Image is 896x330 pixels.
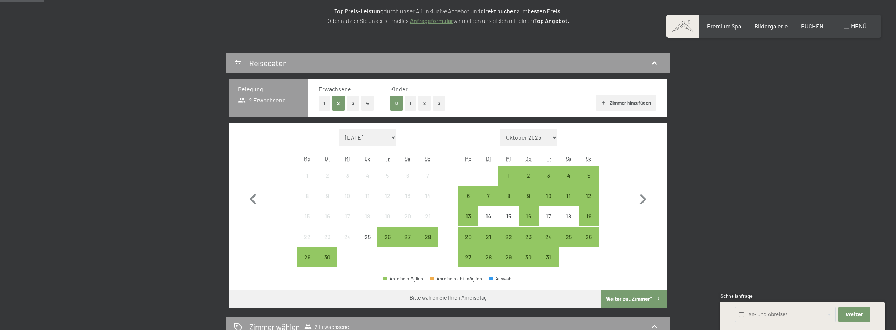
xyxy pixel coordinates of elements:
div: Anreise nicht möglich [317,227,337,246]
div: Anreise nicht möglich [357,227,377,246]
div: 27 [398,234,417,252]
h3: Belegung [238,85,299,93]
div: Anreise möglich [579,206,599,226]
div: Anreise möglich [498,166,518,186]
abbr: Sonntag [425,156,431,162]
abbr: Dienstag [486,156,491,162]
a: BUCHEN [801,23,824,30]
div: Tue Sep 23 2025 [317,227,337,246]
div: Sun Sep 07 2025 [418,166,438,186]
div: Abreise nicht möglich [430,276,482,281]
a: Premium Spa [707,23,741,30]
div: 10 [539,193,558,211]
div: Anreise nicht möglich [337,166,357,186]
button: Zimmer hinzufügen [596,95,656,111]
div: 12 [580,193,598,211]
div: 20 [459,234,478,252]
div: 23 [318,234,336,252]
div: Anreise möglich [519,247,539,267]
div: 2 [318,173,336,191]
div: Anreise möglich [519,206,539,226]
div: Wed Sep 03 2025 [337,166,357,186]
div: Wed Oct 22 2025 [498,227,518,246]
div: Wed Sep 17 2025 [337,206,357,226]
div: Anreise nicht möglich [559,206,578,226]
div: Anreise nicht möglich [398,186,418,206]
div: Fri Oct 24 2025 [539,227,559,246]
div: Mon Oct 20 2025 [458,227,478,246]
div: Tue Sep 09 2025 [317,186,337,206]
div: Sun Sep 14 2025 [418,186,438,206]
div: 16 [318,213,336,232]
abbr: Donnerstag [525,156,532,162]
div: 24 [539,234,558,252]
button: 3 [347,96,359,111]
div: Anreise nicht möglich [418,186,438,206]
span: 2 Erwachsene [238,96,286,104]
div: Anreise möglich [498,227,518,246]
div: 26 [378,234,397,252]
div: 6 [398,173,417,191]
div: Thu Sep 25 2025 [357,227,377,246]
div: Wed Sep 10 2025 [337,186,357,206]
div: 27 [459,254,478,273]
div: Tue Sep 30 2025 [317,247,337,267]
div: Sat Oct 25 2025 [559,227,578,246]
div: 5 [378,173,397,191]
div: 26 [580,234,598,252]
span: Erwachsene [319,85,351,92]
div: 25 [559,234,578,252]
div: Anreise möglich [579,166,599,186]
abbr: Sonntag [586,156,592,162]
div: Tue Oct 07 2025 [478,186,498,206]
div: 2 [519,173,538,191]
div: Tue Sep 02 2025 [317,166,337,186]
div: Tue Oct 28 2025 [478,247,498,267]
div: 16 [519,213,538,232]
button: 4 [361,96,374,111]
div: Anreise möglich [418,227,438,246]
div: 11 [559,193,578,211]
div: 8 [499,193,517,211]
strong: direkt buchen [481,7,517,14]
div: Anreise möglich [519,227,539,246]
div: Anreise nicht möglich [478,206,498,226]
div: Fri Oct 03 2025 [539,166,559,186]
div: 13 [459,213,478,232]
strong: Top Preis-Leistung [334,7,384,14]
div: 1 [298,173,316,191]
div: Sun Oct 12 2025 [579,186,599,206]
div: 18 [358,213,377,232]
div: Anreise möglich [317,247,337,267]
div: 18 [559,213,578,232]
div: 19 [580,213,598,232]
div: 21 [418,213,437,232]
div: 19 [378,213,397,232]
div: Anreise möglich [377,227,397,246]
button: 1 [319,96,330,111]
abbr: Dienstag [325,156,330,162]
abbr: Donnerstag [364,156,371,162]
div: Anreise möglich [383,276,423,281]
div: Anreise nicht möglich [418,166,438,186]
div: Anreise nicht möglich [297,166,317,186]
div: 3 [539,173,558,191]
div: Anreise nicht möglich [377,206,397,226]
div: Mon Oct 13 2025 [458,206,478,226]
div: Anreise nicht möglich [357,166,377,186]
div: Anreise nicht möglich [337,206,357,226]
div: 13 [398,193,417,211]
span: Weiter [846,311,863,318]
div: 25 [358,234,377,252]
div: 30 [519,254,538,273]
div: Anreise nicht möglich [498,206,518,226]
div: Anreise möglich [458,227,478,246]
div: Mon Oct 27 2025 [458,247,478,267]
div: Mon Sep 29 2025 [297,247,317,267]
div: 9 [318,193,336,211]
div: Anreise möglich [478,186,498,206]
div: Anreise nicht möglich [357,206,377,226]
div: 9 [519,193,538,211]
div: 4 [559,173,578,191]
div: Anreise nicht möglich [317,186,337,206]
